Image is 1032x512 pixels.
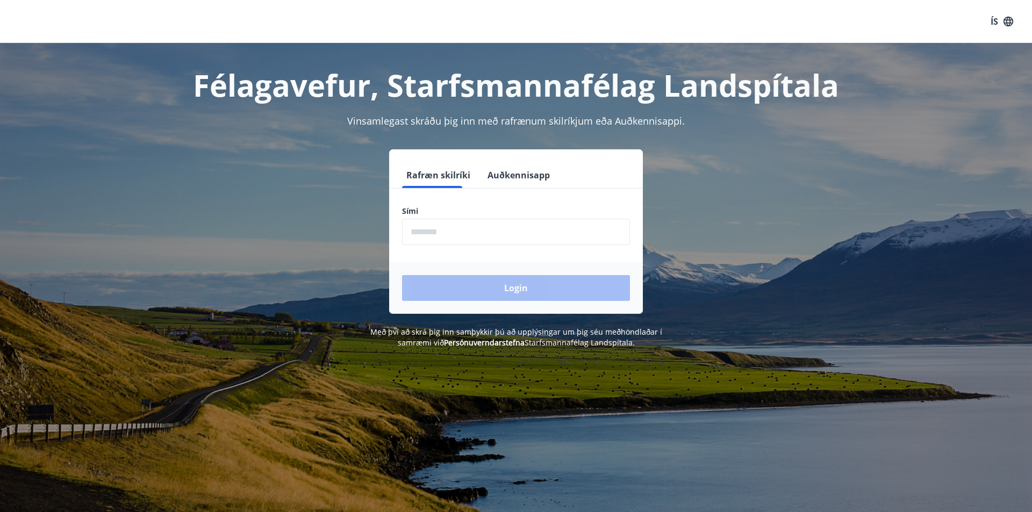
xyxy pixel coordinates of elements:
label: Sími [402,206,630,217]
button: ÍS [985,12,1019,31]
button: Rafræn skilríki [402,162,475,188]
a: Persónuverndarstefna [444,337,525,348]
span: Með því að skrá þig inn samþykkir þú að upplýsingar um þig séu meðhöndlaðar í samræmi við Starfsm... [370,327,662,348]
h1: Félagavefur, Starfsmannafélag Landspítala [142,64,890,105]
span: Vinsamlegast skráðu þig inn með rafrænum skilríkjum eða Auðkennisappi. [347,114,685,127]
button: Auðkennisapp [483,162,554,188]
